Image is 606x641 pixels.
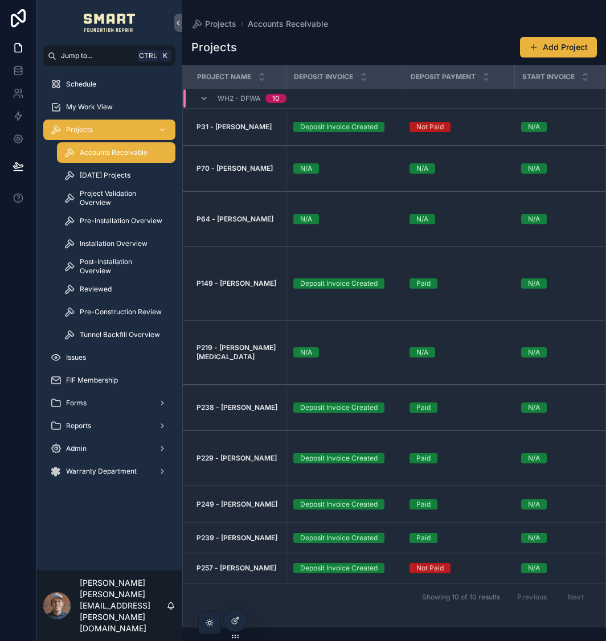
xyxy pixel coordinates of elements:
a: Deposit Invoice Created [293,122,396,132]
span: Tunnel Backfill Overview [80,330,160,339]
span: Post-Installation Overview [80,257,164,276]
a: Projects [191,18,236,30]
a: Not Paid [410,122,507,132]
div: N/A [528,163,540,174]
a: N/A [293,163,396,174]
a: Paid [410,533,507,543]
strong: P219 - [PERSON_NAME][MEDICAL_DATA] [196,343,276,361]
span: Projects [66,125,93,134]
strong: P70 - [PERSON_NAME] [196,164,273,172]
a: Deposit Invoice Created [293,499,396,509]
a: Forms [43,393,175,413]
a: N/A [410,214,507,224]
a: Deposit Invoice Created [293,278,396,289]
a: P149 - [PERSON_NAME] [196,279,279,288]
span: Jump to... [61,51,133,60]
a: P239 - [PERSON_NAME] [196,533,279,543]
a: P219 - [PERSON_NAME][MEDICAL_DATA] [196,343,279,361]
span: Schedule [66,80,96,89]
a: Reviewed [57,279,175,299]
a: N/A [410,163,507,174]
span: K [161,51,170,60]
span: Deposit Invoice [294,72,353,81]
img: App logo [84,14,136,32]
span: Admin [66,444,87,453]
div: N/A [528,278,540,289]
strong: P238 - [PERSON_NAME] [196,403,277,412]
div: N/A [528,347,540,358]
div: N/A [416,163,428,174]
div: scrollable content [36,66,182,496]
span: Reviewed [80,285,112,294]
div: N/A [300,163,312,174]
span: [DATE] Projects [80,171,130,180]
div: Paid [416,278,431,289]
button: Jump to...CtrlK [43,46,175,66]
div: N/A [528,499,540,509]
span: Start Invoice [522,72,575,81]
div: Deposit Invoice Created [300,453,378,463]
div: N/A [528,214,540,224]
a: FIF Membership [43,370,175,391]
span: Project Name [197,72,251,81]
div: Paid [416,453,431,463]
a: Reports [43,416,175,436]
a: Paid [410,499,507,509]
div: N/A [528,453,540,463]
strong: P64 - [PERSON_NAME] [196,215,273,223]
a: Project Validation Overview [57,188,175,208]
a: N/A [293,347,396,358]
a: Post-Installation Overview [57,256,175,277]
strong: P229 - [PERSON_NAME] [196,454,277,462]
span: Projects [205,18,236,30]
p: [PERSON_NAME] [PERSON_NAME][EMAIL_ADDRESS][PERSON_NAME][DOMAIN_NAME] [80,577,166,634]
div: N/A [528,533,540,543]
a: Deposit Invoice Created [293,453,396,463]
div: Not Paid [416,563,444,573]
a: N/A [410,347,507,358]
span: Reports [66,421,91,430]
a: Not Paid [410,563,507,573]
a: P238 - [PERSON_NAME] [196,403,279,412]
span: Deposit Payment [411,72,476,81]
a: Tunnel Backfill Overview [57,324,175,345]
span: Showing 10 of 10 results [422,593,500,602]
a: Deposit Invoice Created [293,563,396,573]
a: [DATE] Projects [57,165,175,186]
div: N/A [416,214,428,224]
a: P229 - [PERSON_NAME] [196,454,279,463]
span: Ctrl [138,50,158,61]
span: WH2 - DFWA [218,94,261,103]
a: Pre-Construction Review [57,302,175,322]
a: P31 - [PERSON_NAME] [196,122,279,132]
a: N/A [293,214,396,224]
a: Projects [43,120,175,140]
span: Issues [66,353,86,362]
a: Accounts Receivable [248,18,328,30]
a: My Work View [43,97,175,117]
a: Issues [43,347,175,368]
div: N/A [528,402,540,413]
strong: P149 - [PERSON_NAME] [196,279,276,287]
a: P70 - [PERSON_NAME] [196,164,279,173]
div: Paid [416,402,431,413]
button: Add Project [520,37,597,57]
div: N/A [528,122,540,132]
div: Deposit Invoice Created [300,499,378,509]
span: Installation Overview [80,239,148,248]
div: Not Paid [416,122,444,132]
strong: P31 - [PERSON_NAME] [196,122,272,131]
span: Pre-Installation Overview [80,216,162,225]
div: Paid [416,499,431,509]
a: P64 - [PERSON_NAME] [196,215,279,224]
div: 10 [272,94,280,103]
div: Deposit Invoice Created [300,278,378,289]
strong: P257 - [PERSON_NAME] [196,564,276,572]
span: Pre-Construction Review [80,307,162,317]
strong: P249 - [PERSON_NAME] [196,500,277,508]
span: Accounts Receivable [80,148,148,157]
div: Deposit Invoice Created [300,402,378,413]
div: Deposit Invoice Created [300,533,378,543]
a: Warranty Department [43,461,175,482]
